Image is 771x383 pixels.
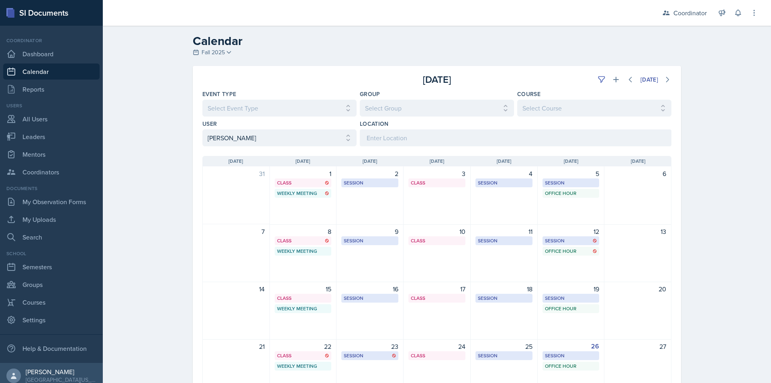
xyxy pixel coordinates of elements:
[277,179,329,186] div: Class
[341,342,398,351] div: 23
[3,146,100,162] a: Mentors
[359,72,515,87] div: [DATE]
[193,34,681,48] h2: Calendar
[543,284,600,294] div: 19
[277,295,329,302] div: Class
[3,312,100,328] a: Settings
[26,368,96,376] div: [PERSON_NAME]
[411,295,463,302] div: Class
[609,342,666,351] div: 27
[208,342,265,351] div: 21
[635,73,663,86] button: [DATE]
[3,211,100,227] a: My Uploads
[478,295,530,302] div: Session
[3,294,100,310] a: Courses
[341,227,398,236] div: 9
[360,120,389,128] label: Location
[411,237,463,244] div: Class
[277,237,329,244] div: Class
[545,305,597,312] div: Office Hour
[296,158,310,165] span: [DATE]
[408,284,465,294] div: 17
[411,179,463,186] div: Class
[3,46,100,62] a: Dashboard
[478,352,530,359] div: Session
[202,48,225,57] span: Fall 2025
[640,76,658,83] div: [DATE]
[208,284,265,294] div: 14
[475,284,532,294] div: 18
[275,342,332,351] div: 22
[277,190,329,197] div: Weekly Meeting
[3,340,100,356] div: Help & Documentation
[3,102,100,109] div: Users
[208,227,265,236] div: 7
[3,194,100,210] a: My Observation Forms
[411,352,463,359] div: Class
[673,8,707,18] div: Coordinator
[475,342,532,351] div: 25
[543,342,600,351] div: 26
[609,284,666,294] div: 20
[3,37,100,44] div: Coordinator
[545,352,597,359] div: Session
[3,185,100,192] div: Documents
[545,248,597,255] div: Office Hour
[497,158,511,165] span: [DATE]
[3,164,100,180] a: Coordinators
[545,363,597,370] div: Office Hour
[564,158,578,165] span: [DATE]
[478,237,530,244] div: Session
[275,284,332,294] div: 15
[275,227,332,236] div: 8
[3,111,100,127] a: All Users
[475,169,532,178] div: 4
[609,169,666,178] div: 6
[3,129,100,145] a: Leaders
[545,237,597,244] div: Session
[344,237,396,244] div: Session
[478,179,530,186] div: Session
[341,169,398,178] div: 2
[277,363,329,370] div: Weekly Meeting
[344,352,396,359] div: Session
[408,169,465,178] div: 3
[360,129,671,146] input: Enter Location
[341,284,398,294] div: 16
[277,248,329,255] div: Weekly Meeting
[545,190,597,197] div: Office Hour
[344,179,396,186] div: Session
[631,158,645,165] span: [DATE]
[475,227,532,236] div: 11
[3,259,100,275] a: Semesters
[3,229,100,245] a: Search
[277,305,329,312] div: Weekly Meeting
[543,169,600,178] div: 5
[3,63,100,80] a: Calendar
[3,250,100,257] div: School
[609,227,666,236] div: 13
[430,158,444,165] span: [DATE]
[408,342,465,351] div: 24
[202,120,217,128] label: User
[545,179,597,186] div: Session
[3,276,100,293] a: Groups
[517,90,541,98] label: Course
[3,81,100,97] a: Reports
[277,352,329,359] div: Class
[360,90,380,98] label: Group
[408,227,465,236] div: 10
[363,158,377,165] span: [DATE]
[275,169,332,178] div: 1
[208,169,265,178] div: 31
[543,227,600,236] div: 12
[202,90,237,98] label: Event Type
[228,158,243,165] span: [DATE]
[344,295,396,302] div: Session
[545,295,597,302] div: Session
